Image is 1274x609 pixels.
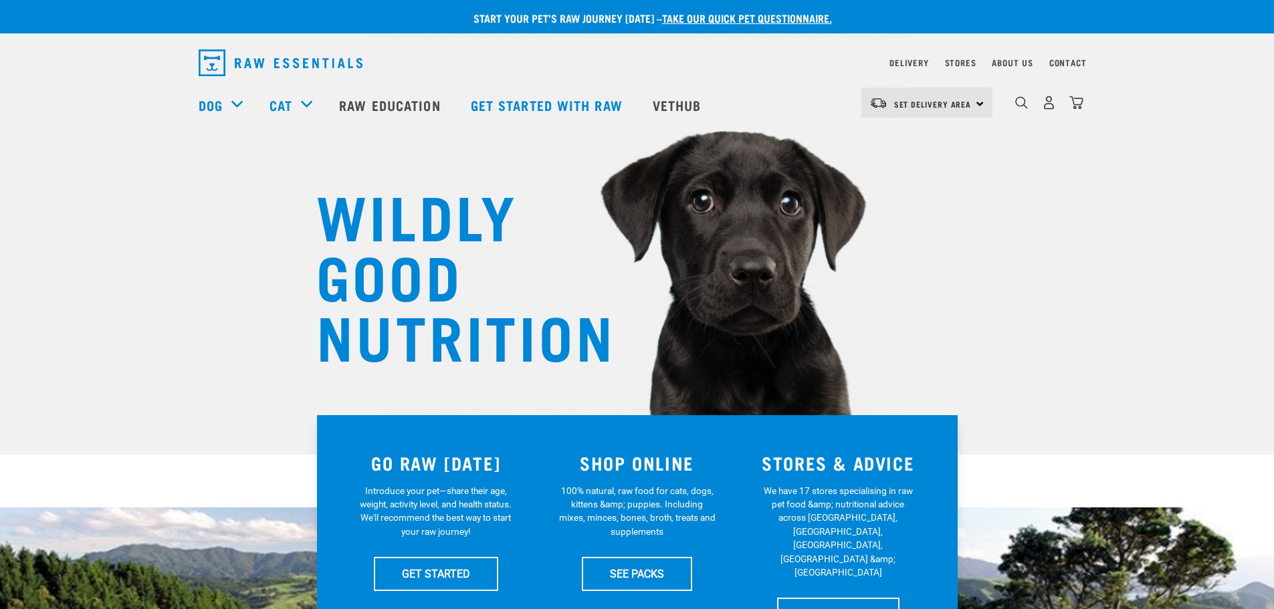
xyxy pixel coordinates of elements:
[746,453,931,473] h3: STORES & ADVICE
[992,60,1033,65] a: About Us
[344,453,529,473] h3: GO RAW [DATE]
[270,95,292,115] a: Cat
[199,95,223,115] a: Dog
[760,484,917,580] p: We have 17 stores specialising in raw pet food &amp; nutritional advice across [GEOGRAPHIC_DATA],...
[1049,60,1087,65] a: Contact
[457,78,639,132] a: Get started with Raw
[889,60,928,65] a: Delivery
[869,97,887,109] img: van-moving.png
[1015,96,1028,109] img: home-icon-1@2x.png
[188,44,1087,82] nav: dropdown navigation
[945,60,976,65] a: Stores
[374,557,498,590] a: GET STARTED
[894,102,972,106] span: Set Delivery Area
[316,184,584,364] h1: WILDLY GOOD NUTRITION
[357,484,514,539] p: Introduce your pet—share their age, weight, activity level, and health status. We'll recommend th...
[662,15,832,21] a: take our quick pet questionnaire.
[199,49,362,76] img: Raw Essentials Logo
[326,78,457,132] a: Raw Education
[582,557,692,590] a: SEE PACKS
[1069,96,1083,110] img: home-icon@2x.png
[558,484,716,539] p: 100% natural, raw food for cats, dogs, kittens &amp; puppies. Including mixes, minces, bones, bro...
[1042,96,1056,110] img: user.png
[544,453,730,473] h3: SHOP ONLINE
[639,78,718,132] a: Vethub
